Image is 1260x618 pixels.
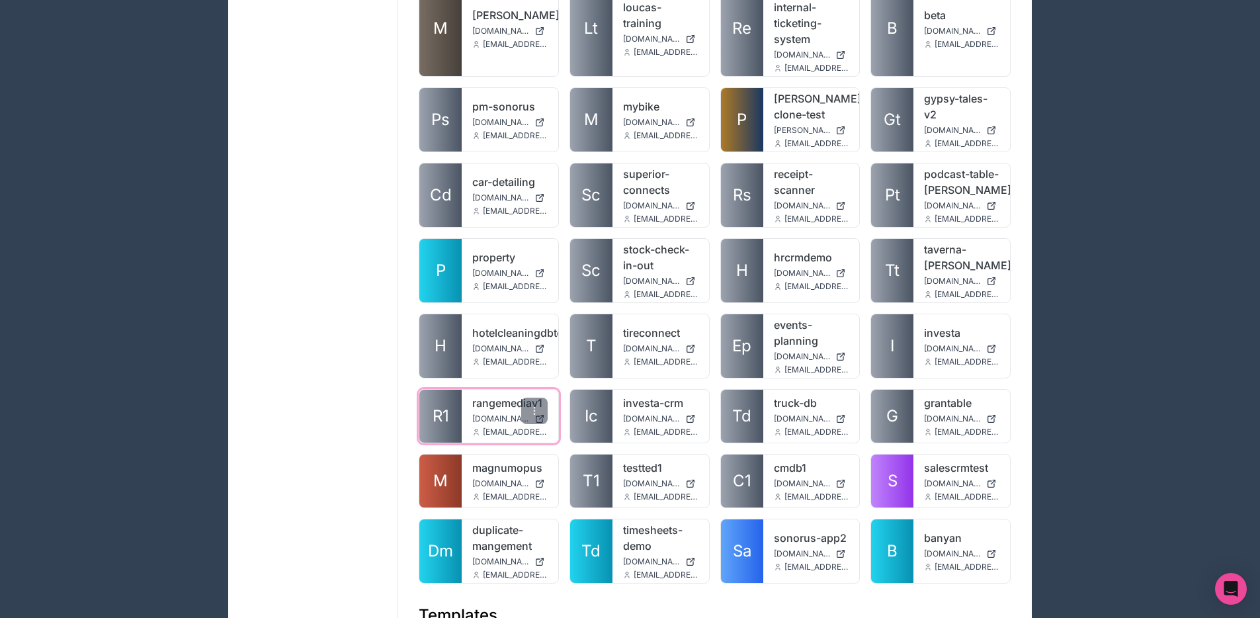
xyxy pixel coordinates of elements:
[784,365,849,375] span: [EMAIL_ADDRESS][DOMAIN_NAME]
[721,88,763,152] a: P
[430,185,452,206] span: Cd
[623,117,680,128] span: [DOMAIN_NAME]
[472,268,529,279] span: [DOMAIN_NAME]
[784,562,849,572] span: [EMAIL_ADDRESS][DOMAIN_NAME]
[935,492,999,502] span: [EMAIL_ADDRESS][DOMAIN_NAME]
[419,519,462,583] a: Dm
[623,414,698,424] a: [DOMAIN_NAME]
[721,163,763,227] a: Rs
[472,414,529,424] span: [DOMAIN_NAME]
[623,117,698,128] a: [DOMAIN_NAME]
[774,317,849,349] a: events-planning
[774,478,831,489] span: [DOMAIN_NAME]
[924,414,999,424] a: [DOMAIN_NAME]
[472,193,529,203] span: [DOMAIN_NAME]
[472,343,548,354] a: [DOMAIN_NAME]
[472,556,548,567] a: [DOMAIN_NAME]
[924,125,999,136] a: [DOMAIN_NAME]
[721,314,763,378] a: Ep
[570,314,612,378] a: T
[483,130,548,141] span: [EMAIL_ADDRESS][DOMAIN_NAME]
[419,314,462,378] a: H
[924,478,981,489] span: [DOMAIN_NAME]
[419,455,462,508] a: M
[623,478,698,489] a: [DOMAIN_NAME]
[935,289,999,300] span: [EMAIL_ADDRESS][DOMAIN_NAME]
[871,519,913,583] a: B
[433,18,448,39] span: M
[583,470,600,492] span: T1
[774,478,849,489] a: [DOMAIN_NAME]
[924,325,999,341] a: investa
[419,239,462,302] a: P
[774,530,849,546] a: sonorus-app2
[483,39,548,50] span: [EMAIL_ADDRESS][DOMAIN_NAME]
[885,260,900,281] span: Tt
[472,556,529,567] span: [DOMAIN_NAME]
[736,260,748,281] span: H
[733,470,751,492] span: C1
[924,343,981,354] span: [DOMAIN_NAME]
[623,414,680,424] span: [DOMAIN_NAME]
[784,281,849,292] span: [EMAIL_ADDRESS][DOMAIN_NAME]
[472,414,548,424] a: [DOMAIN_NAME]
[623,522,698,554] a: timesheets-demo
[634,492,698,502] span: [EMAIL_ADDRESS][DOMAIN_NAME]
[733,541,751,562] span: Sa
[483,206,548,216] span: [EMAIL_ADDRESS][DOMAIN_NAME]
[419,163,462,227] a: Cd
[433,470,448,492] span: M
[634,130,698,141] span: [EMAIL_ADDRESS][DOMAIN_NAME]
[935,562,999,572] span: [EMAIL_ADDRESS][DOMAIN_NAME]
[721,239,763,302] a: H
[428,541,453,562] span: Dm
[472,174,548,190] a: car-detailing
[472,117,548,128] a: [DOMAIN_NAME]
[472,26,529,36] span: [DOMAIN_NAME]
[890,335,894,357] span: I
[924,460,999,476] a: salescrmtest
[623,478,680,489] span: [DOMAIN_NAME]
[924,26,999,36] a: [DOMAIN_NAME]
[436,260,446,281] span: P
[431,109,450,130] span: Ps
[871,88,913,152] a: Gt
[774,351,849,362] a: [DOMAIN_NAME]
[721,390,763,443] a: Td
[887,18,898,39] span: B
[935,138,999,149] span: [EMAIL_ADDRESS][DOMAIN_NAME]
[623,200,698,211] a: [DOMAIN_NAME]
[623,395,698,411] a: investa-crm
[570,163,612,227] a: Sc
[634,357,698,367] span: [EMAIL_ADDRESS][DOMAIN_NAME]
[623,34,698,44] a: [DOMAIN_NAME]
[774,50,849,60] a: [DOMAIN_NAME]
[774,268,831,279] span: [DOMAIN_NAME]
[924,549,999,559] a: [DOMAIN_NAME]
[419,88,462,152] a: Ps
[623,325,698,341] a: tireconnect
[871,455,913,508] a: S
[472,99,548,114] a: pm-sonorus
[784,427,849,437] span: [EMAIL_ADDRESS][DOMAIN_NAME]
[623,200,680,211] span: [DOMAIN_NAME]
[472,478,529,489] span: [DOMAIN_NAME]
[472,268,548,279] a: [DOMAIN_NAME]
[623,343,680,354] span: [DOMAIN_NAME]
[472,26,548,36] a: [DOMAIN_NAME]
[784,214,849,224] span: [EMAIL_ADDRESS][DOMAIN_NAME]
[774,125,849,136] a: [PERSON_NAME][DOMAIN_NAME]
[774,414,849,424] a: [DOMAIN_NAME]
[935,39,999,50] span: [EMAIL_ADDRESS][DOMAIN_NAME]
[884,109,901,130] span: Gt
[924,91,999,122] a: gypsy-tales-v2
[634,214,698,224] span: [EMAIL_ADDRESS][DOMAIN_NAME]
[871,163,913,227] a: Pt
[737,109,747,130] span: P
[774,249,849,265] a: hrcrmdemo
[472,193,548,203] a: [DOMAIN_NAME]
[886,406,898,427] span: G
[623,556,680,567] span: [DOMAIN_NAME]
[774,91,849,122] a: [PERSON_NAME]-clone-test
[924,26,981,36] span: [DOMAIN_NAME]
